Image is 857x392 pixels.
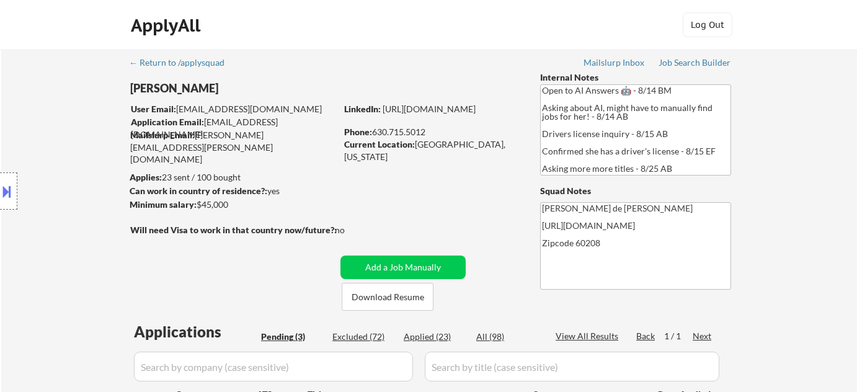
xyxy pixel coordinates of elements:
[683,12,732,37] button: Log Out
[335,224,370,236] div: no
[556,330,622,342] div: View All Results
[664,330,693,342] div: 1 / 1
[659,58,731,70] a: Job Search Builder
[636,330,656,342] div: Back
[404,331,466,343] div: Applied (23)
[131,116,336,140] div: [EMAIL_ADDRESS][DOMAIN_NAME]
[130,171,336,184] div: 23 sent / 100 bought
[344,104,381,114] strong: LinkedIn:
[344,126,520,138] div: 630.715.5012
[344,139,415,149] strong: Current Location:
[340,256,466,279] button: Add a Job Manually
[659,58,731,67] div: Job Search Builder
[332,331,394,343] div: Excluded (72)
[383,104,476,114] a: [URL][DOMAIN_NAME]
[476,331,538,343] div: All (98)
[344,127,372,137] strong: Phone:
[540,71,731,84] div: Internal Notes
[584,58,646,70] a: Mailslurp Inbox
[425,352,719,381] input: Search by title (case sensitive)
[130,198,336,211] div: $45,000
[540,185,731,197] div: Squad Notes
[130,225,337,235] strong: Will need Visa to work in that country now/future?:
[134,324,257,339] div: Applications
[342,283,433,311] button: Download Resume
[134,352,413,381] input: Search by company (case sensitive)
[129,58,236,70] a: ← Return to /applysquad
[131,103,336,115] div: [EMAIL_ADDRESS][DOMAIN_NAME]
[584,58,646,67] div: Mailslurp Inbox
[131,15,204,36] div: ApplyAll
[130,81,385,96] div: [PERSON_NAME]
[130,129,336,166] div: [PERSON_NAME][EMAIL_ADDRESS][PERSON_NAME][DOMAIN_NAME]
[693,330,713,342] div: Next
[344,138,520,163] div: [GEOGRAPHIC_DATA], [US_STATE]
[129,58,236,67] div: ← Return to /applysquad
[130,185,332,197] div: yes
[261,331,323,343] div: Pending (3)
